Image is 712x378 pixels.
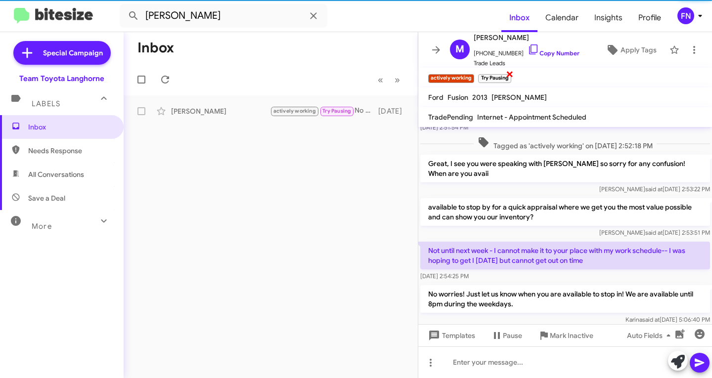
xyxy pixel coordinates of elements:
p: available to stop by for a quick appraisal where we get you the most value possible and can show ... [420,198,710,226]
span: [PERSON_NAME] [DATE] 2:53:22 PM [599,185,710,193]
div: [PERSON_NAME] [171,106,270,116]
span: Special Campaign [43,48,103,58]
div: Team Toyota Langhorne [19,74,104,84]
a: Profile [630,3,669,32]
span: Labels [32,99,60,108]
small: actively working [428,74,474,83]
button: Next [389,70,406,90]
span: Needs Response [28,146,112,156]
span: M [455,42,464,57]
button: Pause [483,327,530,344]
span: [PERSON_NAME] [474,32,579,43]
button: Apply Tags [597,41,665,59]
span: Pause [503,327,522,344]
button: FN [669,7,701,24]
span: Mark Inactive [550,327,593,344]
a: Copy Number [528,49,579,57]
span: Ford [428,93,444,102]
span: Save a Deal [28,193,65,203]
span: « [378,74,383,86]
p: No worries! Just let us know when you are available to stop in! We are available until 8pm during... [420,285,710,313]
p: Great, I see you were speaking with [PERSON_NAME] so sorry for any confusion! When are you avaii [420,155,710,182]
input: Search [120,4,327,28]
span: said at [645,229,663,236]
h1: Inbox [137,40,174,56]
span: said at [642,316,660,323]
small: Try Pausing [478,74,511,83]
button: Auto Fields [619,327,682,344]
span: said at [645,185,663,193]
span: [PERSON_NAME] [DATE] 2:53:51 PM [599,229,710,236]
span: Auto Fields [627,327,674,344]
span: × [506,68,514,80]
span: actively working [273,108,316,114]
span: Templates [426,327,475,344]
span: More [32,222,52,231]
div: FN [677,7,694,24]
div: No worries! Just let us know when you are available to stop in! We are available until 8pm during... [270,105,378,117]
span: [PHONE_NUMBER] [474,43,579,58]
span: [DATE] 2:54:25 PM [420,272,469,280]
a: Calendar [537,3,586,32]
button: Templates [418,327,483,344]
a: Special Campaign [13,41,111,65]
span: Internet - Appointment Scheduled [477,113,586,122]
span: Inbox [28,122,112,132]
span: All Conversations [28,169,84,179]
span: 2013 [472,93,488,102]
a: Inbox [501,3,537,32]
a: Insights [586,3,630,32]
span: [PERSON_NAME] [491,93,547,102]
div: [DATE] [378,106,410,116]
span: Try Pausing [322,108,351,114]
span: Fusion [447,93,468,102]
span: Trade Leads [474,58,579,68]
span: Karina [DATE] 5:06:40 PM [625,316,710,323]
span: » [395,74,400,86]
nav: Page navigation example [372,70,406,90]
button: Mark Inactive [530,327,601,344]
p: Not until next week - I cannot make it to your place with my work schedule-- I was hoping to get ... [420,242,710,269]
span: Apply Tags [621,41,657,59]
span: TradePending [428,113,473,122]
span: [DATE] 2:51:54 PM [420,124,468,131]
span: Tagged as 'actively working' on [DATE] 2:52:18 PM [474,136,657,151]
button: Previous [372,70,389,90]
